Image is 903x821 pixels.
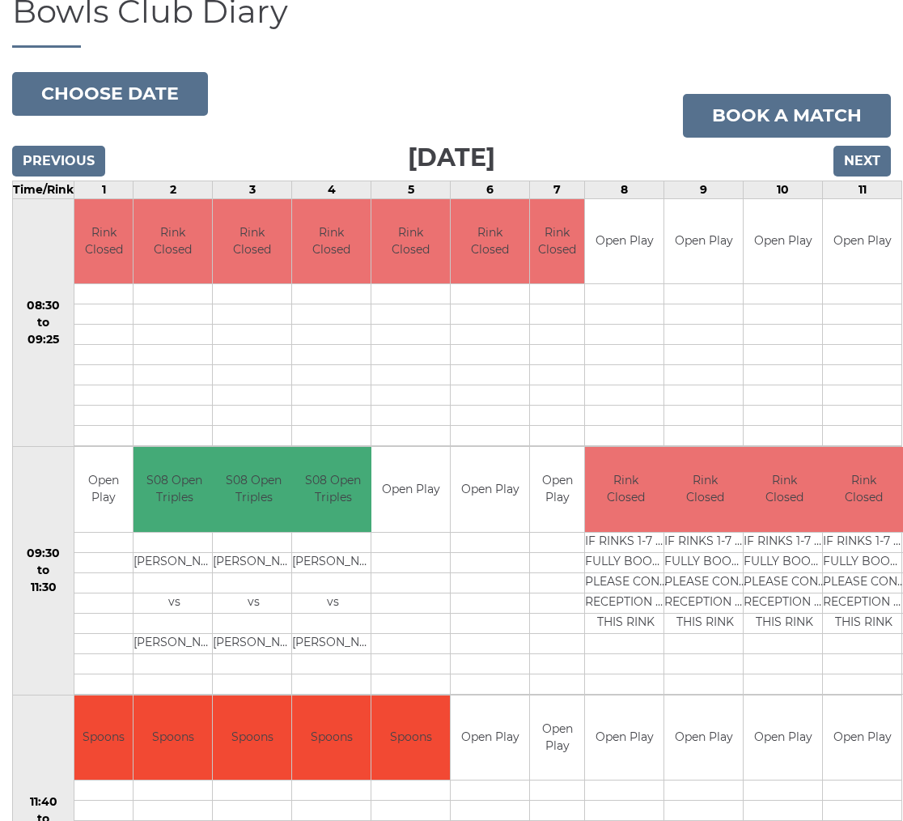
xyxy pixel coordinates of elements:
td: Spoons [213,696,291,781]
td: FULLY BOOKED [744,552,825,572]
td: 9 [664,181,744,198]
td: 3 [213,181,292,198]
td: vs [292,593,374,613]
td: Open Play [530,696,584,781]
td: Open Play [664,696,743,781]
td: Rink Closed [371,199,450,284]
td: Spoons [74,696,133,781]
td: [PERSON_NAME] [134,552,215,572]
td: Rink Closed [292,199,371,284]
td: [PERSON_NAME] [213,552,295,572]
td: Open Play [585,199,663,284]
td: Rink Closed [451,199,529,284]
td: 7 [530,181,585,198]
td: Spoons [371,696,450,781]
input: Next [833,146,891,177]
td: 1 [74,181,134,198]
td: vs [134,593,215,613]
td: THIS RINK [664,613,746,633]
td: PLEASE CONTACT [744,572,825,593]
td: 5 [371,181,451,198]
td: RECEPTION TO BOOK [585,593,667,613]
td: 08:30 to 09:25 [13,198,74,447]
td: [PERSON_NAME] [292,633,374,653]
td: 10 [744,181,823,198]
td: FULLY BOOKED [585,552,667,572]
td: S08 Open Triples [134,447,215,532]
td: 6 [451,181,530,198]
td: Rink Closed [74,199,133,284]
td: 11 [823,181,902,198]
td: Open Play [823,199,901,284]
td: Open Play [664,199,743,284]
td: Spoons [134,696,212,781]
td: THIS RINK [744,613,825,633]
td: Open Play [451,696,529,781]
td: IF RINKS 1-7 ARE [664,532,746,552]
td: Spoons [292,696,371,781]
td: 2 [134,181,213,198]
a: Book a match [683,94,891,138]
td: THIS RINK [585,613,667,633]
td: Time/Rink [13,181,74,198]
td: RECEPTION TO BOOK [664,593,746,613]
td: Open Play [744,199,822,284]
td: Open Play [823,696,901,781]
td: Rink Closed [744,447,825,532]
td: S08 Open Triples [213,447,295,532]
td: S08 Open Triples [292,447,374,532]
td: Rink Closed [134,199,212,284]
button: Choose date [12,72,208,116]
td: vs [213,593,295,613]
td: IF RINKS 1-7 ARE [585,532,667,552]
td: 4 [292,181,371,198]
input: Previous [12,146,105,177]
td: PLEASE CONTACT [585,572,667,593]
td: Open Play [744,696,822,781]
td: [PERSON_NAME] [292,552,374,572]
td: 09:30 to 11:30 [13,447,74,696]
td: IF RINKS 1-7 ARE [744,532,825,552]
td: Open Play [530,447,584,532]
td: Rink Closed [530,199,584,284]
td: RECEPTION TO BOOK [744,593,825,613]
td: Rink Closed [664,447,746,532]
td: PLEASE CONTACT [664,572,746,593]
td: Open Play [74,447,133,532]
td: FULLY BOOKED [664,552,746,572]
td: [PERSON_NAME] [134,633,215,653]
td: Rink Closed [213,199,291,284]
td: Open Play [585,696,663,781]
td: Open Play [451,447,529,532]
td: [PERSON_NAME] [213,633,295,653]
td: Rink Closed [585,447,667,532]
td: 8 [585,181,664,198]
td: Open Play [371,447,450,532]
